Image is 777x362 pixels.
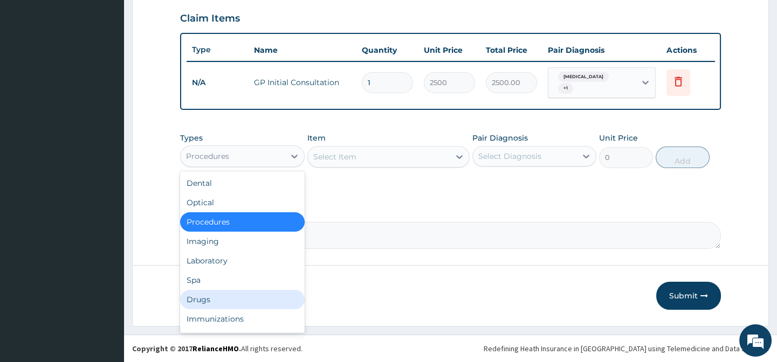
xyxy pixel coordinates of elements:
[542,39,661,61] th: Pair Diagnosis
[307,133,326,143] label: Item
[192,344,239,353] a: RelianceHMO
[180,207,720,216] label: Comment
[180,309,304,329] div: Immunizations
[20,54,44,81] img: d_794563401_company_1708531726252_794563401
[180,193,304,212] div: Optical
[249,39,356,61] th: Name
[599,133,638,143] label: Unit Price
[484,343,769,354] div: Redefining Heath Insurance in [GEOGRAPHIC_DATA] using Telemedicine and Data Science!
[558,72,609,82] span: [MEDICAL_DATA]
[356,39,418,61] th: Quantity
[180,212,304,232] div: Procedures
[63,111,149,220] span: We're online!
[478,151,541,162] div: Select Diagnosis
[180,290,304,309] div: Drugs
[56,60,181,74] div: Chat with us now
[186,151,229,162] div: Procedures
[480,39,542,61] th: Total Price
[5,245,205,282] textarea: Type your message and hit 'Enter'
[180,270,304,290] div: Spa
[656,282,721,310] button: Submit
[187,40,249,60] th: Type
[180,232,304,251] div: Imaging
[180,134,203,143] label: Types
[558,83,573,94] span: + 1
[180,173,304,193] div: Dental
[661,39,715,61] th: Actions
[313,151,356,162] div: Select Item
[177,5,203,31] div: Minimize live chat window
[249,72,356,93] td: GP Initial Consultation
[180,329,304,348] div: Others
[187,73,249,93] td: N/A
[180,251,304,270] div: Laboratory
[472,133,528,143] label: Pair Diagnosis
[418,39,480,61] th: Unit Price
[124,335,777,362] footer: All rights reserved.
[656,147,710,168] button: Add
[180,13,240,25] h3: Claim Items
[132,344,241,353] strong: Copyright © 2017 .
